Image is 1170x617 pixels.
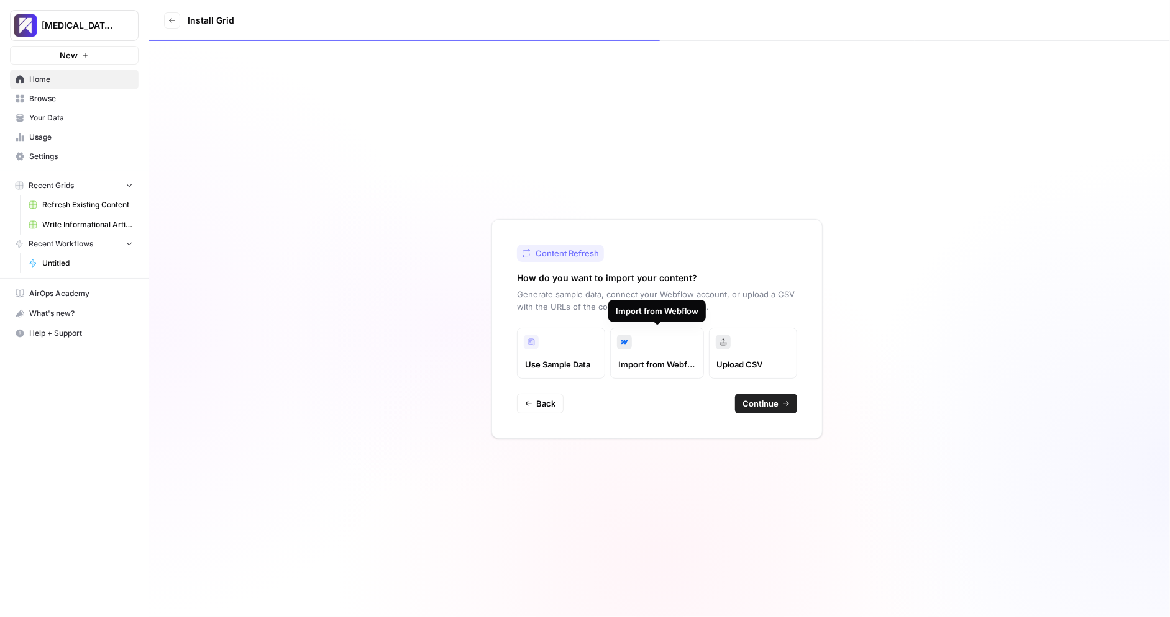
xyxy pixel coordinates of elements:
span: Usage [29,132,133,143]
div: What's new? [11,304,138,323]
button: Recent Workflows [10,235,139,253]
span: Settings [29,151,133,162]
a: Settings [10,146,139,166]
span: Import from Webflow [618,358,695,371]
button: Continue [735,394,797,413]
span: Untitled [42,258,133,269]
a: Untitled [23,253,139,273]
span: Back [536,397,555,410]
a: Home [10,70,139,89]
a: Usage [10,127,139,147]
button: Help + Support [10,323,139,343]
span: Content Refresh [536,247,599,259]
button: Workspace: Overjet - Test [10,10,139,41]
span: Browse [29,93,133,104]
button: Back [517,394,564,413]
span: New [60,49,78,61]
a: Browse [10,89,139,109]
span: Upload CSV [717,358,789,371]
a: Refresh Existing Content [23,195,139,215]
a: Write Informational Article [23,215,139,235]
div: Import from Webflow [616,305,698,317]
span: Your Data [29,112,133,124]
img: Overjet - Test Logo [14,14,37,37]
span: Use Sample Data [525,358,597,371]
h2: How do you want to import your content? [517,272,697,284]
span: Recent Workflows [29,238,93,250]
span: Write Informational Article [42,219,133,230]
a: AirOps Academy [10,284,139,304]
span: Continue [743,397,779,410]
span: AirOps Academy [29,288,133,299]
span: Help + Support [29,328,133,339]
a: Your Data [10,108,139,128]
button: Recent Grids [10,176,139,195]
button: New [10,46,139,65]
h3: Install Grid [188,14,234,27]
span: Home [29,74,133,85]
span: Refresh Existing Content [42,199,133,210]
button: What's new? [10,304,139,323]
p: Generate sample data, connect your Webflow account, or upload a CSV with the URLs of the content ... [517,288,797,313]
span: Recent Grids [29,180,74,191]
span: [MEDICAL_DATA] - Test [42,19,117,32]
